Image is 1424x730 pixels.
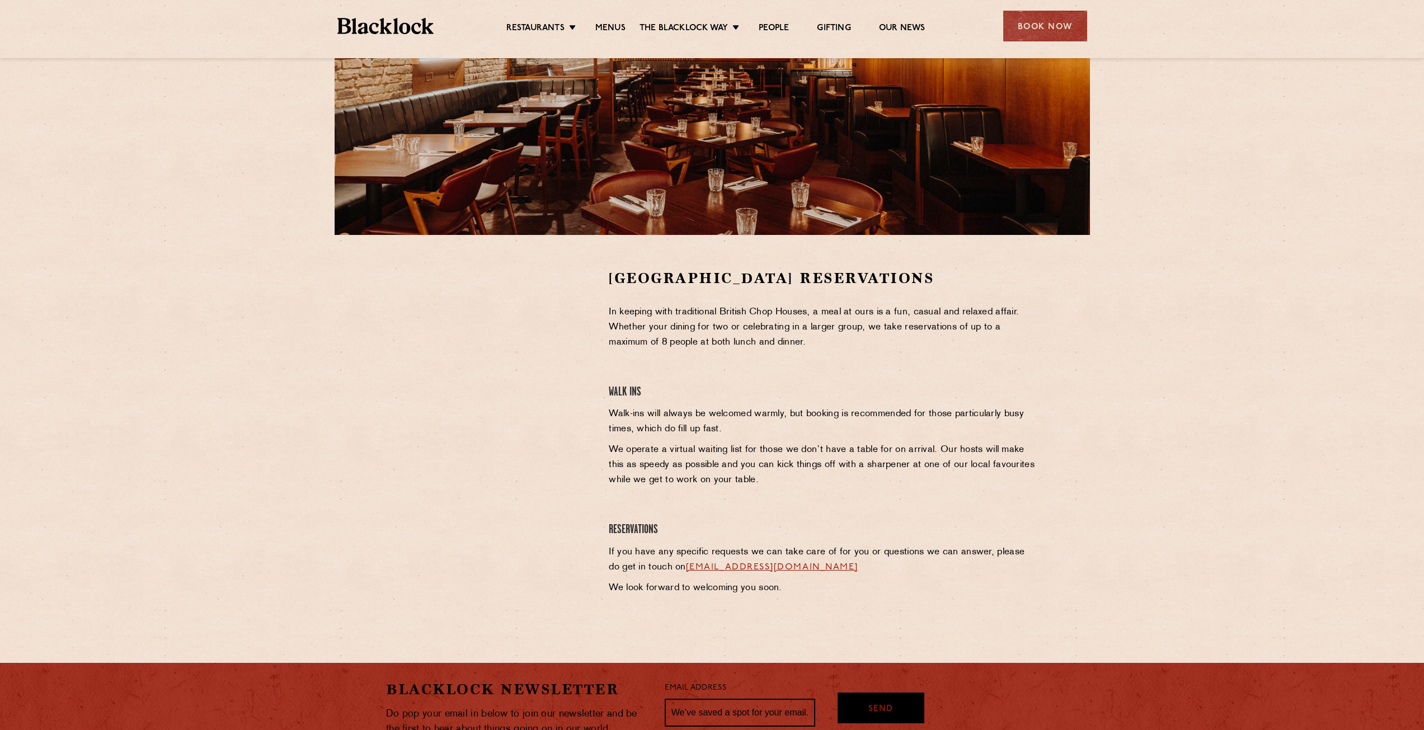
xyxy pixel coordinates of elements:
[665,682,726,695] label: Email Address
[609,442,1038,488] p: We operate a virtual waiting list for those we don’t have a table for on arrival. Our hosts will ...
[337,18,434,34] img: BL_Textured_Logo-footer-cropped.svg
[609,269,1038,288] h2: [GEOGRAPHIC_DATA] Reservations
[609,305,1038,350] p: In keeping with traditional British Chop Houses, a meal at ours is a fun, casual and relaxed affa...
[506,23,565,35] a: Restaurants
[879,23,925,35] a: Our News
[386,680,648,699] h2: Blacklock Newsletter
[759,23,789,35] a: People
[665,699,815,727] input: We’ve saved a spot for your email...
[609,522,1038,538] h4: Reservations
[609,545,1038,575] p: If you have any specific requests we can take care of for you or questions we can answer, please ...
[817,23,850,35] a: Gifting
[426,269,552,437] iframe: OpenTable make booking widget
[868,703,893,716] span: Send
[595,23,626,35] a: Menus
[609,385,1038,400] h4: Walk Ins
[609,407,1038,437] p: Walk-ins will always be welcomed warmly, but booking is recommended for those particularly busy t...
[609,581,1038,596] p: We look forward to welcoming you soon.
[640,23,728,35] a: The Blacklock Way
[686,563,858,572] a: [EMAIL_ADDRESS][DOMAIN_NAME]
[1003,11,1087,41] div: Book Now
